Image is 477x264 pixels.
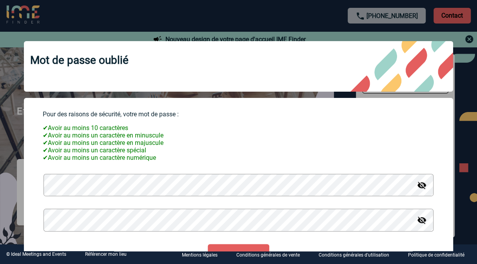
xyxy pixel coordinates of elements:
[43,139,434,146] div: Avoir au moins un caractère en majuscule
[230,251,312,258] a: Conditions générales de vente
[24,41,453,92] div: Mot de passe oublié
[319,252,389,258] p: Conditions générales d'utilisation
[6,251,66,257] div: © Ideal Meetings and Events
[312,251,402,258] a: Conditions générales d'utilisation
[43,139,48,146] span: ✔
[43,154,434,161] div: Avoir au moins un caractère numérique
[85,251,127,257] a: Référencer mon lieu
[402,251,477,258] a: Politique de confidentialité
[43,132,48,139] span: ✔
[43,154,48,161] span: ✔
[43,146,48,154] span: ✔
[408,252,464,258] p: Politique de confidentialité
[43,124,48,132] span: ✔
[43,124,434,132] div: Avoir au moins 10 caractères
[43,132,434,139] div: Avoir au moins un caractère en minuscule
[176,251,230,258] a: Mentions légales
[43,110,434,118] p: Pour des raisons de sécurité, votre mot de passe :
[182,252,218,258] p: Mentions légales
[236,252,300,258] p: Conditions générales de vente
[43,146,434,154] div: Avoir au moins un caractère spécial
